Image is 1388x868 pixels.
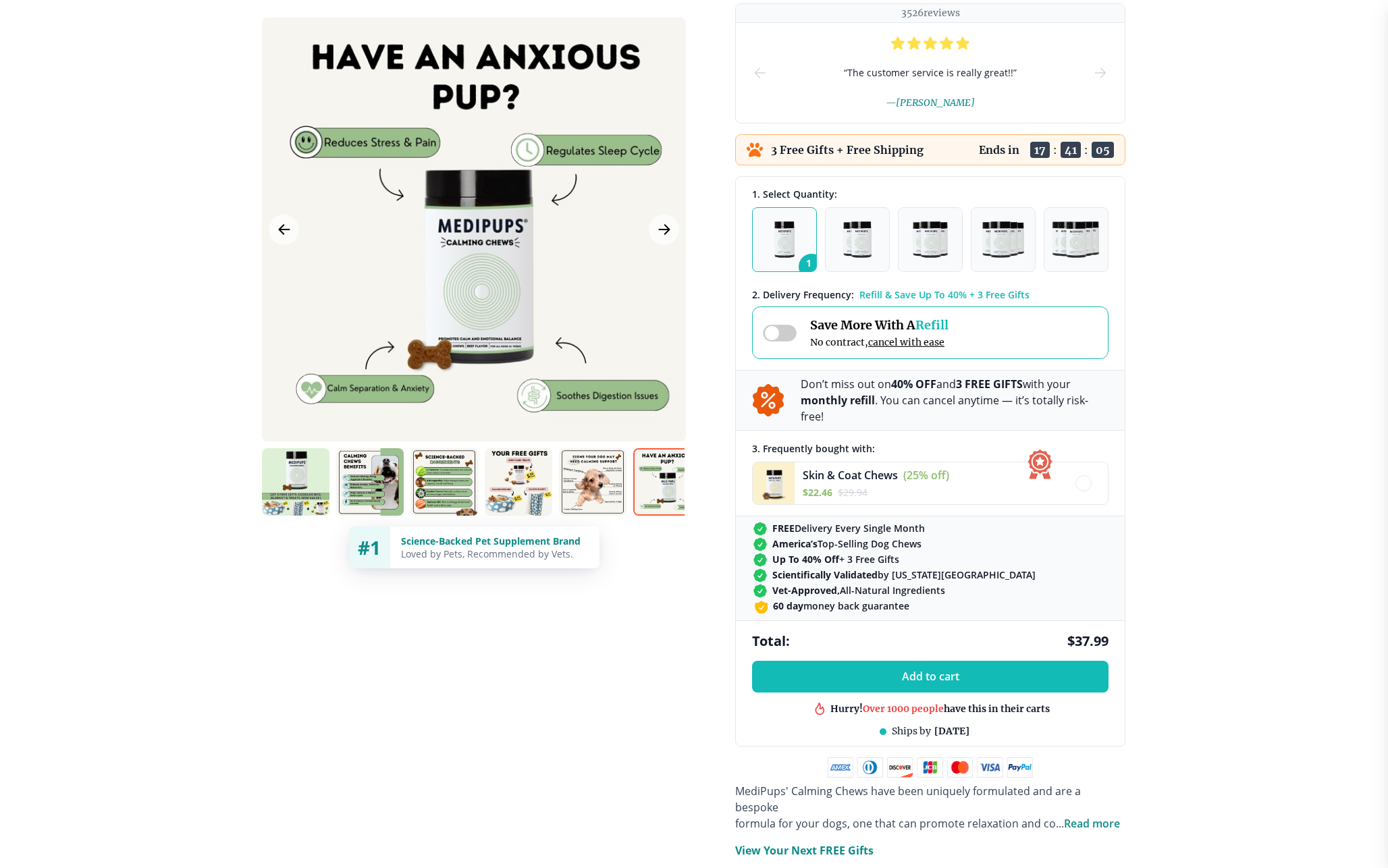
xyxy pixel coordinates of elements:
span: Delivery Every Single Month [772,522,925,535]
span: $ 22.46 [803,486,832,499]
img: Pack of 1 - Natural Dog Supplements [774,221,795,258]
span: 05 [1092,142,1114,158]
img: Calming Chews | Natural Dog Supplements [262,448,329,516]
strong: America’s [772,537,818,550]
b: 40% OFF [891,377,936,391]
p: 3 Free Gifts + Free Shipping [771,143,924,157]
img: Pack of 2 - Natural Dog Supplements [843,221,872,258]
span: “ The customer service is really great!! ” [844,65,1017,80]
span: + 3 Free Gifts [772,553,899,566]
img: Calming Chews | Natural Dog Supplements [633,448,701,516]
div: Hurry! have this in their carts [830,700,1050,713]
span: All-Natural Ingredients [772,584,945,597]
span: by [US_STATE][GEOGRAPHIC_DATA] [772,568,1036,581]
div: Science-Backed Pet Supplement Brand [401,535,589,547]
span: Best product [882,716,942,728]
img: Pack of 3 - Natural Dog Supplements [913,221,948,258]
button: Previous Image [269,214,299,244]
span: Read more [1064,816,1120,831]
span: #1 [358,535,381,560]
span: money back guarantee [773,599,909,612]
span: 1 [799,254,824,279]
span: 2 . Delivery Frequency: [752,288,854,301]
span: : [1053,143,1057,157]
img: Pack of 4 - Natural Dog Supplements [982,221,1023,258]
span: Refill & Save Up To 40% + 3 Free Gifts [859,288,1030,301]
img: Pack of 5 - Natural Dog Supplements [1052,221,1100,258]
div: Loved by Pets, Recommended by Vets. [401,547,589,560]
p: Ends in [979,143,1019,157]
span: MediPups' Calming Chews have been uniquely formulated and are a bespoke [735,784,1081,815]
b: monthly refill [801,393,875,408]
span: Top-Selling Dog Chews [772,537,922,550]
b: 3 FREE GIFTS [956,377,1023,391]
span: Skin & Coat Chews [803,468,898,483]
button: prev-slide [752,23,768,123]
img: Calming Chews | Natural Dog Supplements [485,448,552,516]
span: Over 1000 people [863,700,944,712]
span: cancel with ease [868,336,944,348]
span: Refill [915,317,949,333]
strong: Up To 40% Off [772,553,839,566]
span: 17 [1030,142,1050,158]
strong: Scientifically Validated [772,568,878,581]
span: Save More With A [810,317,949,333]
span: : [1084,143,1088,157]
img: Calming Chews | Natural Dog Supplements [336,448,404,516]
button: Next Image [649,214,679,244]
span: $ 37.99 [1067,632,1109,650]
img: payment methods [828,757,1033,778]
span: formula for your dogs, one that can promote relaxation and co [735,816,1056,831]
img: Skin & Coat Chews - Medipups [753,462,795,504]
span: 41 [1061,142,1081,158]
span: No contract, [810,336,949,348]
span: Total: [752,632,790,650]
strong: Vet-Approved, [772,584,840,597]
img: Calming Chews | Natural Dog Supplements [410,448,478,516]
span: 3 . Frequently bought with: [752,442,875,455]
p: Don’t miss out on and with your . You can cancel anytime — it’s totally risk-free! [801,376,1109,425]
div: 1. Select Quantity: [752,188,1109,200]
button: next-slide [1092,23,1109,123]
strong: 60 day [773,599,803,612]
strong: FREE [772,522,795,535]
button: 1 [752,207,817,272]
span: [DATE] [934,725,969,737]
span: ... [1056,816,1120,831]
button: Add to cart [752,661,1109,693]
img: Calming Chews | Natural Dog Supplements [559,448,626,516]
span: Ships by [892,725,931,737]
p: 3526 reviews [901,7,960,20]
span: — [PERSON_NAME] [886,97,975,109]
span: $ 29.94 [838,486,867,499]
span: (25% off) [903,468,949,483]
span: Add to cart [902,670,959,683]
div: in this shop [882,716,998,729]
p: View Your Next FREE Gifts [735,842,874,859]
